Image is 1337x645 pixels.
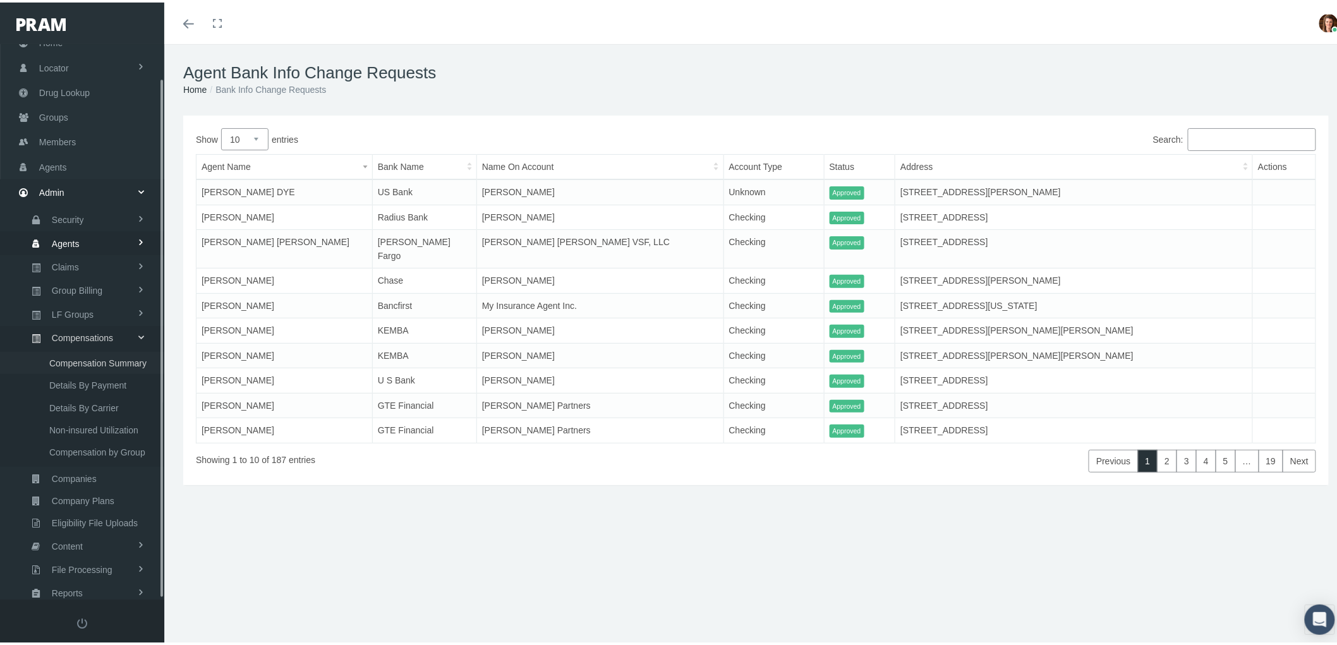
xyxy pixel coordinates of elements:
span: Company Plans [52,488,114,509]
span: Approved [830,372,864,385]
td: [STREET_ADDRESS][PERSON_NAME][PERSON_NAME] [895,316,1253,341]
span: Agents [39,153,67,177]
li: Bank Info Change Requests [207,80,326,94]
td: US Bank [372,177,476,202]
th: Bank Name: activate to sort column ascending [372,152,476,178]
td: [PERSON_NAME] [PERSON_NAME] VSF, LLC [476,227,723,266]
td: Checking [723,341,824,366]
td: [PERSON_NAME] [197,202,373,227]
th: Account Type [723,152,824,178]
a: 3 [1177,447,1197,470]
td: [PERSON_NAME] [197,266,373,291]
span: Members [39,128,76,152]
td: U S Bank [372,366,476,391]
td: [PERSON_NAME] [476,202,723,227]
td: Bancfirst [372,291,476,316]
span: Drug Lookup [39,78,90,102]
td: Checking [723,227,824,266]
td: [STREET_ADDRESS] [895,227,1253,266]
td: [PERSON_NAME] [476,341,723,366]
span: Agents [52,231,80,252]
a: 4 [1196,447,1216,470]
span: Eligibility File Uploads [52,510,138,531]
th: Address: activate to sort column ascending [895,152,1253,178]
span: Locator [39,54,69,78]
td: Checking [723,266,824,291]
select: Showentries [221,126,269,148]
label: Search: [756,126,1317,148]
input: Search: [1188,126,1316,148]
td: [STREET_ADDRESS] [895,416,1253,441]
span: Compensation by Group [49,439,145,461]
td: [PERSON_NAME] [476,266,723,291]
td: [STREET_ADDRESS] [895,202,1253,227]
td: [PERSON_NAME] [197,416,373,441]
td: [STREET_ADDRESS][PERSON_NAME][PERSON_NAME] [895,341,1253,366]
th: Actions [1253,152,1316,178]
td: Checking [723,291,824,316]
th: Name On Account: activate to sort column ascending [476,152,723,178]
td: [PERSON_NAME] [476,366,723,391]
span: Approved [830,322,864,335]
span: Approved [830,184,864,197]
span: Approved [830,234,864,247]
td: Checking [723,416,824,441]
a: 1 [1138,447,1158,470]
td: [PERSON_NAME] Fargo [372,227,476,266]
span: Content [52,533,83,555]
td: KEMBA [372,341,476,366]
td: Chase [372,266,476,291]
td: KEMBA [372,316,476,341]
td: Checking [723,202,824,227]
td: [PERSON_NAME] [197,341,373,366]
a: 2 [1157,447,1177,470]
h1: Agent Bank Info Change Requests [183,61,1329,80]
td: [PERSON_NAME] DYE [197,177,373,202]
span: Compensations [52,325,113,346]
span: LF Groups [52,301,94,323]
span: Approved [830,209,864,222]
th: Agent Name: activate to sort column ascending [197,152,373,178]
span: Approved [830,422,864,435]
span: Details By Carrier [49,395,119,416]
span: Approved [830,347,864,361]
span: Admin [39,178,64,202]
td: [PERSON_NAME] [197,291,373,316]
span: Reports [52,580,83,601]
span: Companies [52,466,97,487]
td: [STREET_ADDRESS][US_STATE] [895,291,1253,316]
a: 5 [1216,447,1236,470]
td: Unknown [723,177,824,202]
td: [PERSON_NAME] [PERSON_NAME] [197,227,373,266]
a: Home [183,82,207,92]
span: Security [52,207,84,228]
td: Checking [723,366,824,391]
td: [PERSON_NAME] [476,177,723,202]
td: Checking [723,316,824,341]
td: GTE Financial [372,390,476,416]
td: [STREET_ADDRESS] [895,366,1253,391]
a: Previous [1089,447,1138,470]
td: [PERSON_NAME] [197,316,373,341]
span: Groups [39,103,68,127]
td: [PERSON_NAME] [197,390,373,416]
td: [PERSON_NAME] Partners [476,416,723,441]
span: File Processing [52,557,112,578]
span: Approved [830,298,864,311]
td: My Insurance Agent Inc. [476,291,723,316]
a: 19 [1259,447,1284,470]
td: [STREET_ADDRESS] [895,390,1253,416]
a: Next [1283,447,1316,470]
span: Claims [52,254,79,275]
span: Group Billing [52,277,102,299]
span: Approved [830,397,864,411]
span: Compensation Summary [49,350,147,371]
td: [STREET_ADDRESS][PERSON_NAME] [895,177,1253,202]
td: Radius Bank [372,202,476,227]
td: [PERSON_NAME] [476,316,723,341]
span: Approved [830,272,864,286]
td: GTE Financial [372,416,476,441]
a: … [1235,447,1259,470]
th: Status [824,152,895,178]
td: [STREET_ADDRESS][PERSON_NAME] [895,266,1253,291]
